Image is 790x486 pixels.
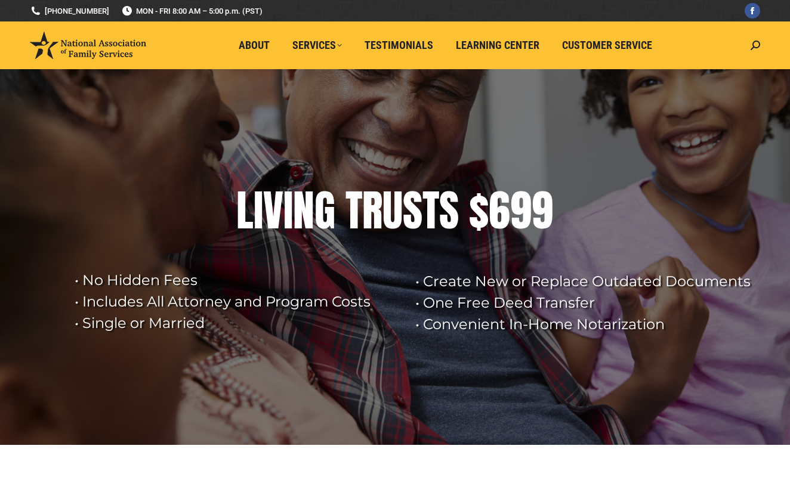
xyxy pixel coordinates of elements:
[293,187,314,234] div: N
[314,187,335,234] div: G
[456,39,539,52] span: Learning Center
[283,187,293,234] div: I
[230,34,278,57] a: About
[489,187,510,234] div: 6
[121,5,263,17] span: MON - FRI 8:00 AM – 5:00 p.m. (PST)
[469,187,489,234] div: $
[422,187,439,234] div: T
[510,187,532,234] div: 9
[236,187,254,234] div: L
[537,12,790,486] iframe: Tidio Chat
[362,187,382,234] div: R
[263,187,283,234] div: V
[532,187,553,234] div: 9
[439,187,459,234] div: S
[365,39,433,52] span: Testimonials
[415,271,761,335] rs-layer: • Create New or Replace Outdated Documents • One Free Deed Transfer • Convenient In-Home Notariza...
[292,39,342,52] span: Services
[403,187,422,234] div: S
[356,34,442,57] a: Testimonials
[448,34,548,57] a: Learning Center
[75,270,400,334] rs-layer: • No Hidden Fees • Includes All Attorney and Program Costs • Single or Married
[30,5,109,17] a: [PHONE_NUMBER]
[382,187,403,234] div: U
[239,39,270,52] span: About
[345,187,362,234] div: T
[254,187,263,234] div: I
[30,32,146,59] img: National Association of Family Services
[745,3,760,18] a: Facebook page opens in new window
